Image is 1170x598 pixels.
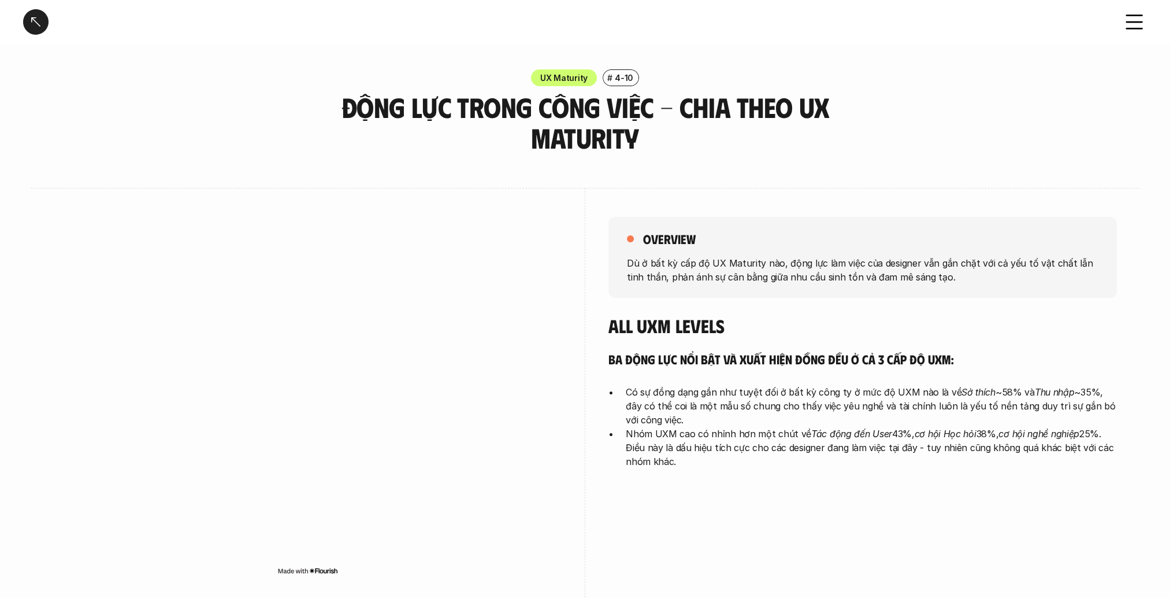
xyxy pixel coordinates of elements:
[626,427,1117,468] p: Nhóm UXM cao có nhỉnh hơn một chút về 43%, 38%, 25%. Điều này là dấu hiệu tích cực cho các design...
[277,566,338,575] img: Made with Flourish
[615,72,633,84] p: 4-10
[811,428,892,440] em: Tác động đến User
[998,428,1079,440] em: cơ hội nghề nghiệp
[915,428,976,440] em: cơ hội Học hỏi
[626,385,1117,427] p: Có sự đồng dạng gần như tuyệt đối ở bất kỳ công ty ở mức độ UXM nào là về ~58% và ~35%, đây có th...
[340,92,831,153] h3: Động lực trong công việc - Chia theo UX Maturity
[608,351,1117,367] h5: Ba động lực nổi bật và xuất hiện đồng đều ở cả 3 cấp độ UXM:
[54,217,562,564] iframe: Interactive or visual content
[627,256,1098,283] p: Dù ở bất kỳ cấp độ UX Maturity nào, động lực làm việc của designer vẫn gắn chặt với cả yếu tố vật...
[608,315,1117,337] h4: All UXM levels
[961,386,996,398] em: Sở thích
[540,72,588,84] p: UX Maturity
[643,231,696,247] h5: overview
[1035,386,1075,398] em: Thu nhập
[607,73,612,82] h6: #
